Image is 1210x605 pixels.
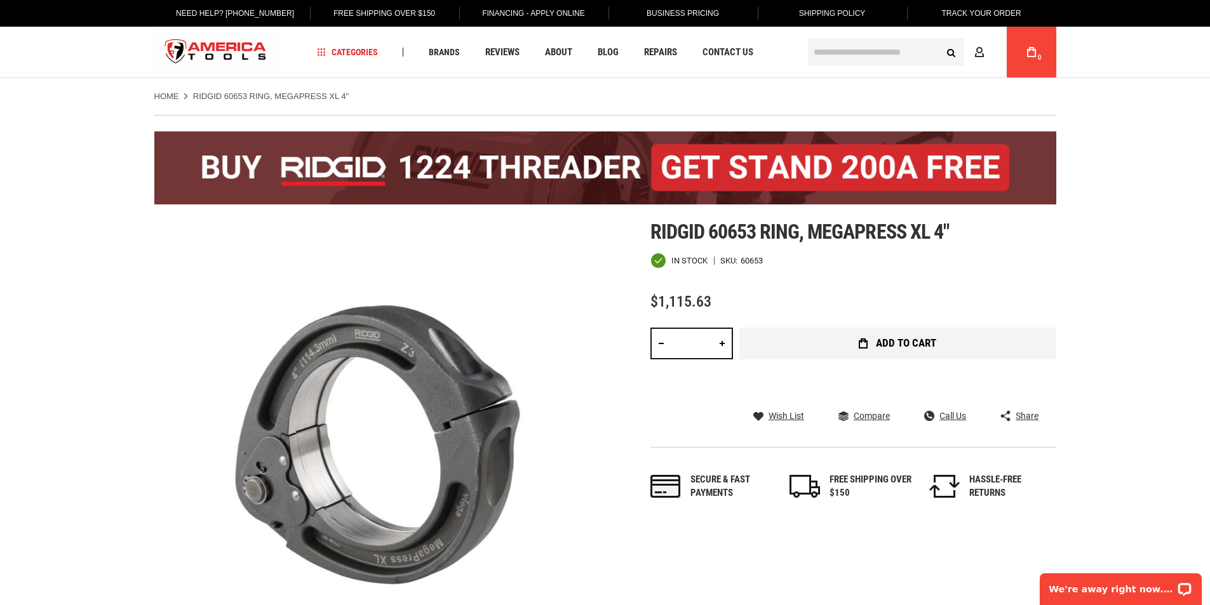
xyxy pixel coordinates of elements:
[720,256,741,265] strong: SKU
[1019,27,1044,77] a: 0
[539,44,578,61] a: About
[480,44,525,61] a: Reviews
[193,91,349,101] strong: RIDGID 60653 RING, MEGAPRESS XL 4"
[690,473,773,500] div: Secure & fast payments
[1016,411,1039,420] span: Share
[650,475,681,498] img: payments
[650,220,949,244] span: Ridgid 60653 ring, megapress xl 4"
[644,48,677,57] span: Repairs
[838,410,890,422] a: Compare
[650,293,711,310] span: $1,115.63
[929,475,960,498] img: returns
[1032,565,1210,605] iframe: LiveChat chat widget
[154,91,179,102] a: Home
[423,44,466,61] a: Brands
[598,48,619,57] span: Blog
[154,131,1056,204] img: BOGO: Buy the RIDGID® 1224 Threader (26092), get the 92467 200A Stand FREE!
[545,48,572,57] span: About
[702,48,753,57] span: Contact Us
[939,40,964,64] button: Search
[1038,54,1042,61] span: 0
[769,411,804,420] span: Wish List
[741,256,763,265] div: 60653
[697,44,759,61] a: Contact Us
[429,48,460,57] span: Brands
[650,253,708,269] div: Availability
[485,48,520,57] span: Reviews
[739,328,1056,359] button: Add to Cart
[671,256,708,265] span: In stock
[753,410,804,422] a: Wish List
[830,473,912,500] div: FREE SHIPPING OVER $150
[939,411,966,420] span: Call Us
[638,44,683,61] a: Repairs
[854,411,890,420] span: Compare
[969,473,1052,500] div: HASSLE-FREE RETURNS
[154,29,278,76] a: store logo
[737,363,1059,400] iframe: Secure express checkout frame
[799,9,866,18] span: Shipping Policy
[790,475,820,498] img: shipping
[317,48,378,57] span: Categories
[154,29,278,76] img: America Tools
[876,338,936,349] span: Add to Cart
[592,44,624,61] a: Blog
[924,410,966,422] a: Call Us
[311,44,384,61] a: Categories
